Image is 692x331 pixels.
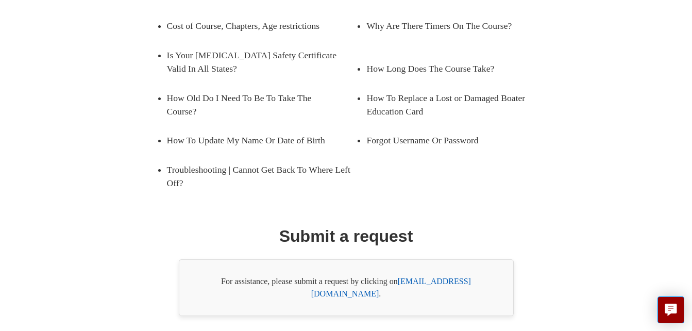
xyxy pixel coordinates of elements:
a: How Long Does The Course Take? [366,54,541,83]
a: Forgot Username Or Password [366,126,541,155]
a: How To Update My Name Or Date of Birth [167,126,341,155]
a: Is Your [MEDICAL_DATA] Safety Certificate Valid In All States? [167,41,357,84]
a: Cost of Course, Chapters, Age restrictions [167,11,341,40]
a: How Old Do I Need To Be To Take The Course? [167,84,341,126]
h1: Submit a request [279,224,413,249]
a: How To Replace a Lost or Damaged Boater Education Card [366,84,556,126]
a: Why Are There Timers On The Course? [366,11,541,40]
div: For assistance, please submit a request by clicking on . [179,259,514,316]
a: Troubleshooting | Cannot Get Back To Where Left Off? [167,155,357,198]
button: Live chat [657,296,684,323]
